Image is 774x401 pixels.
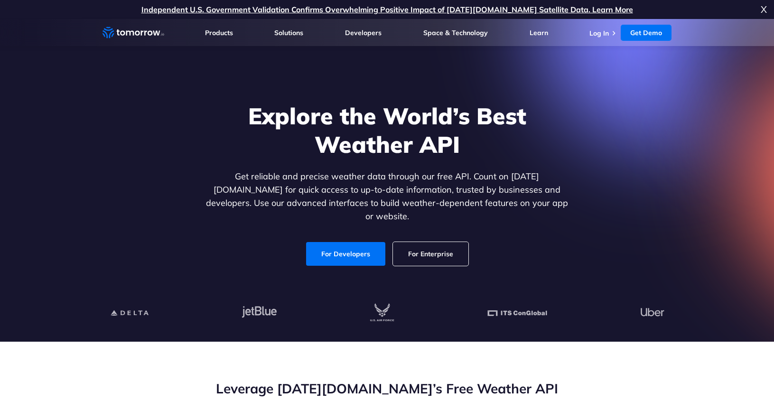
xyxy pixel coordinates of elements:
a: Learn [530,28,548,37]
a: Log In [589,29,609,37]
a: Products [205,28,233,37]
a: Get Demo [621,25,671,41]
a: Independent U.S. Government Validation Confirms Overwhelming Positive Impact of [DATE][DOMAIN_NAM... [141,5,633,14]
a: For Enterprise [393,242,468,266]
a: Developers [345,28,382,37]
h1: Explore the World’s Best Weather API [204,102,570,159]
a: Space & Technology [423,28,488,37]
a: For Developers [306,242,385,266]
a: Home link [103,26,164,40]
h2: Leverage [DATE][DOMAIN_NAME]’s Free Weather API [103,380,672,398]
p: Get reliable and precise weather data through our free API. Count on [DATE][DOMAIN_NAME] for quic... [204,170,570,223]
a: Solutions [274,28,303,37]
